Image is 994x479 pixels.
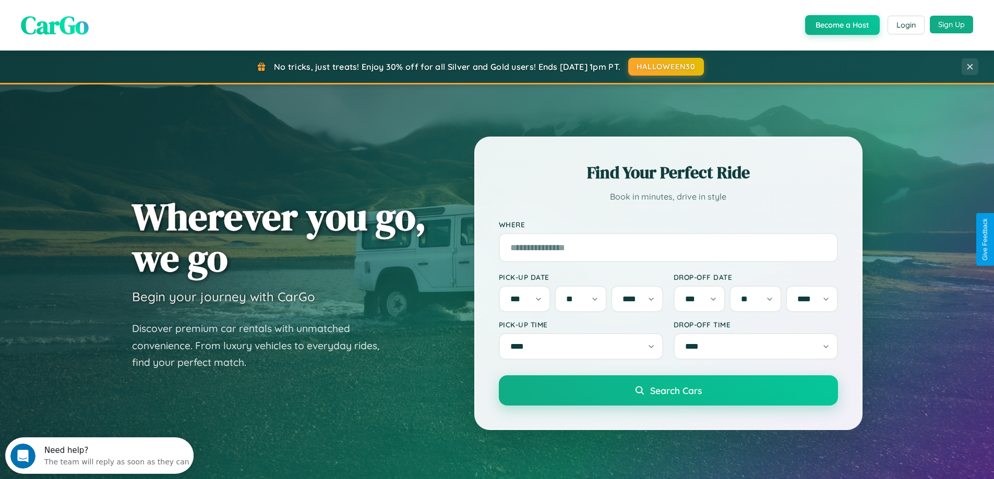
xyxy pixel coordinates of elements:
[805,15,880,35] button: Become a Host
[39,9,184,17] div: Need help?
[499,375,838,406] button: Search Cars
[132,320,393,371] p: Discover premium car rentals with unmatched convenience. From luxury vehicles to everyday rides, ...
[4,4,194,33] div: Open Intercom Messenger
[132,289,315,304] h3: Begin your journey with CarGo
[674,320,838,329] label: Drop-off Time
[5,437,194,474] iframe: Intercom live chat discovery launcher
[10,444,35,469] iframe: Intercom live chat
[981,218,989,261] div: Give Feedback
[499,273,663,281] label: Pick-up Date
[274,62,620,72] span: No tricks, just treats! Enjoy 30% off for all Silver and Gold users! Ends [DATE] 1pm PT.
[650,385,702,396] span: Search Cars
[499,220,838,229] label: Where
[39,17,184,28] div: The team will reply as soon as they can
[499,189,838,204] p: Book in minutes, drive in style
[499,161,838,184] h2: Find Your Perfect Ride
[132,196,426,278] h1: Wherever you go, we go
[930,16,973,33] button: Sign Up
[888,16,925,34] button: Login
[674,273,838,281] label: Drop-off Date
[499,320,663,329] label: Pick-up Time
[628,58,704,76] button: HALLOWEEN30
[21,8,89,42] span: CarGo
